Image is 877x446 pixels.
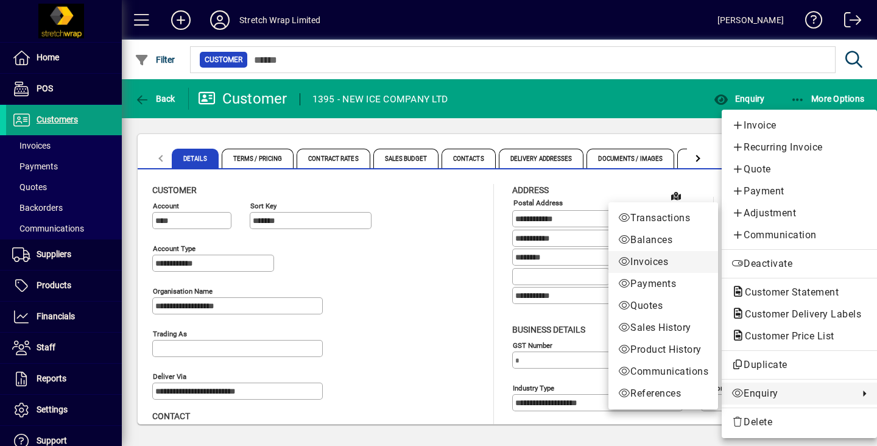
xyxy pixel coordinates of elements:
span: Communications [618,364,708,379]
button: Deactivate customer [722,253,877,275]
span: Duplicate [731,358,867,372]
span: Deactivate [731,257,867,271]
span: Invoice [731,118,867,133]
span: Delete [731,415,867,430]
span: Balances [618,233,708,247]
span: Communication [731,228,867,242]
span: Quotes [618,299,708,313]
span: Recurring Invoice [731,140,867,155]
span: Enquiry [731,386,853,401]
span: Payment [731,184,867,199]
span: Customer Statement [731,286,845,298]
span: Invoices [618,255,708,269]
span: Customer Delivery Labels [731,308,867,320]
span: References [618,386,708,401]
span: Customer Price List [731,330,840,342]
span: Payments [618,277,708,291]
span: Product History [618,342,708,357]
span: Sales History [618,320,708,335]
span: Transactions [618,211,708,225]
span: Adjustment [731,206,867,221]
span: Quote [731,162,867,177]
